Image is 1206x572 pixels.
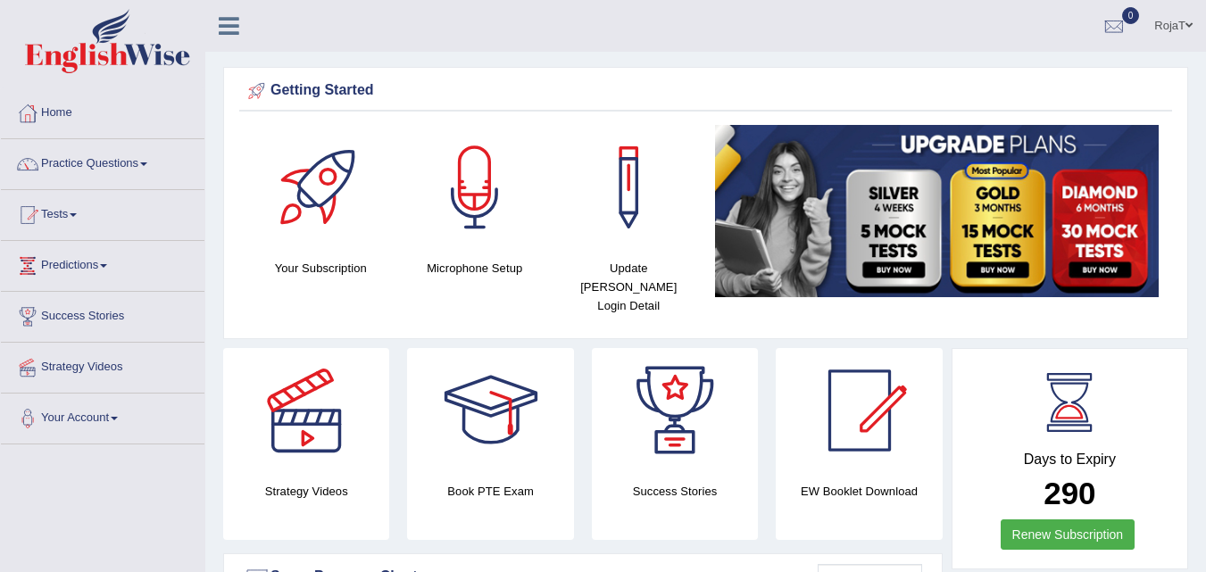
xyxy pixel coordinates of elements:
b: 290 [1044,476,1095,510]
a: Tests [1,190,204,235]
a: Strategy Videos [1,343,204,387]
a: Success Stories [1,292,204,336]
h4: Success Stories [592,482,758,501]
a: Renew Subscription [1001,519,1135,550]
h4: Strategy Videos [223,482,389,501]
h4: Microphone Setup [407,259,544,278]
a: Home [1,88,204,133]
span: 0 [1122,7,1140,24]
h4: Your Subscription [253,259,389,278]
h4: EW Booklet Download [776,482,942,501]
img: small5.jpg [715,125,1160,297]
a: Your Account [1,394,204,438]
a: Predictions [1,241,204,286]
h4: Update [PERSON_NAME] Login Detail [561,259,697,315]
div: Getting Started [244,78,1168,104]
h4: Days to Expiry [972,452,1168,468]
a: Practice Questions [1,139,204,184]
h4: Book PTE Exam [407,482,573,501]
